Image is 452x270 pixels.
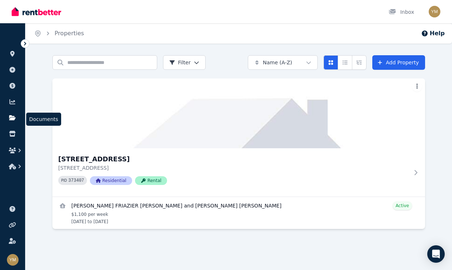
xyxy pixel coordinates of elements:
button: Name (A-Z) [248,55,318,70]
img: RentBetter [12,6,61,17]
a: View details for TYRONE FRIAZIER A. FALCO and MARIA DANICA E. WONG [52,197,425,229]
button: Help [421,29,445,38]
code: 373407 [68,178,84,183]
span: Filter [169,59,191,66]
small: PID [61,178,67,182]
button: Filter [163,55,206,70]
img: Yoke Mardewi [7,254,19,266]
div: Open Intercom Messenger [427,245,445,263]
span: Documents [26,113,61,126]
span: Rental [135,176,167,185]
button: Card view [324,55,338,70]
a: Properties [55,30,84,37]
div: Inbox [389,8,414,16]
img: 20 Bedford Rd, Ardross [52,78,425,148]
a: 20 Bedford Rd, Ardross[STREET_ADDRESS][STREET_ADDRESS]PID 373407ResidentialRental [52,78,425,197]
button: Compact list view [338,55,352,70]
button: More options [412,81,422,92]
p: [STREET_ADDRESS] [58,164,409,172]
div: View options [324,55,366,70]
a: Add Property [372,55,425,70]
img: Yoke Mardewi [429,6,440,17]
span: Residential [90,176,132,185]
span: Name (A-Z) [263,59,292,66]
nav: Breadcrumb [25,23,93,44]
h3: [STREET_ADDRESS] [58,154,409,164]
button: Expanded list view [352,55,366,70]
